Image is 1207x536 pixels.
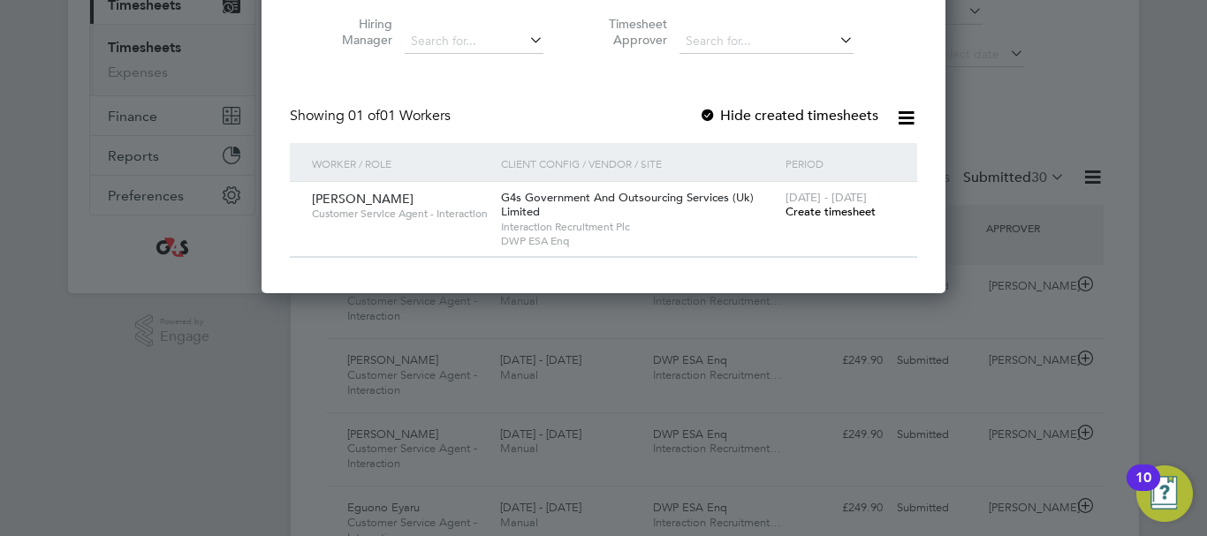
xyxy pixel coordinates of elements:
[501,234,777,248] span: DWP ESA Enq
[588,16,667,48] label: Timesheet Approver
[348,107,451,125] span: 01 Workers
[312,191,414,207] span: [PERSON_NAME]
[786,204,876,219] span: Create timesheet
[501,190,754,220] span: G4s Government And Outsourcing Services (Uk) Limited
[781,143,900,184] div: Period
[1135,478,1151,501] div: 10
[497,143,781,184] div: Client Config / Vendor / Site
[290,107,454,125] div: Showing
[679,29,854,54] input: Search for...
[786,190,867,205] span: [DATE] - [DATE]
[307,143,497,184] div: Worker / Role
[313,16,392,48] label: Hiring Manager
[1136,465,1193,522] button: Open Resource Center, 10 new notifications
[312,207,488,221] span: Customer Service Agent - Interaction
[699,107,878,125] label: Hide created timesheets
[501,220,777,234] span: Interaction Recruitment Plc
[348,107,380,125] span: 01 of
[405,29,543,54] input: Search for...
